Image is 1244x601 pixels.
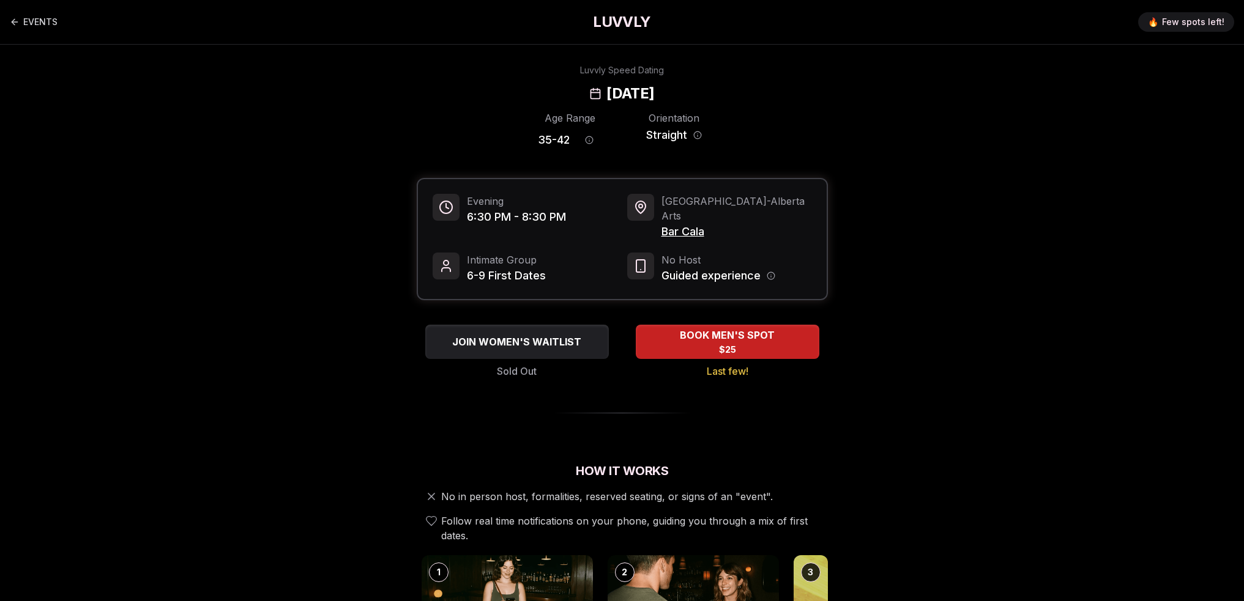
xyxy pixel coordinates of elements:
button: Orientation information [693,131,702,139]
div: 2 [615,562,635,582]
span: Follow real time notifications on your phone, guiding you through a mix of first dates. [441,514,823,543]
div: Age Range [538,111,603,125]
div: 1 [429,562,449,582]
span: Intimate Group [467,253,546,267]
span: 🔥 [1148,16,1158,28]
span: $25 [719,344,736,356]
span: Sold Out [497,364,537,378]
span: [GEOGRAPHIC_DATA] - Alberta Arts [661,194,812,223]
button: Host information [767,271,775,280]
div: Luvvly Speed Dating [580,64,664,76]
span: Guided experience [661,267,761,284]
a: LUVVLY [593,12,650,32]
span: No Host [661,253,775,267]
span: JOIN WOMEN'S WAITLIST [450,334,584,349]
span: 6:30 PM - 8:30 PM [467,208,566,226]
h2: How It Works [417,462,828,479]
span: BOOK MEN'S SPOT [677,328,777,342]
span: No in person host, formalities, reserved seating, or signs of an "event". [441,489,773,504]
div: Orientation [642,111,707,125]
span: Last few! [707,364,748,378]
button: BOOK MEN'S SPOT - Last few! [636,325,819,359]
a: Back to events [10,10,58,34]
button: Age range information [576,127,603,153]
span: 6-9 First Dates [467,267,546,284]
span: Evening [467,194,566,208]
span: 35 - 42 [538,131,570,149]
span: Few spots left! [1162,16,1224,28]
span: Bar Cala [661,223,812,240]
div: 3 [801,562,821,582]
span: Straight [646,127,687,144]
h2: [DATE] [606,84,654,103]
button: JOIN WOMEN'S WAITLIST - Sold Out [425,325,609,359]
